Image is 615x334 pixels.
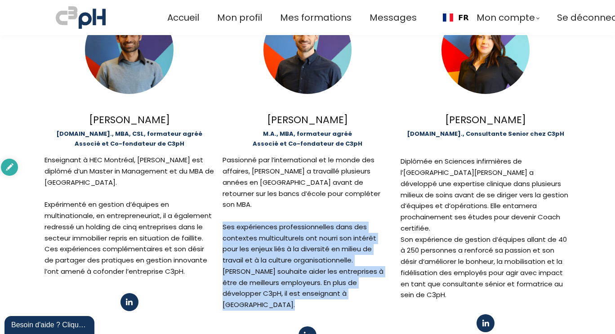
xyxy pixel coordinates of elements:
[443,13,469,22] a: FR
[56,129,202,148] b: [DOMAIN_NAME]., MBA, CSL, formateur agréé Associé et Co-fondateur de C3pH
[1,159,18,176] div: authoring options
[401,112,570,128] div: [PERSON_NAME]
[223,210,392,311] div: Ses expériences professionnelles dans des contextes multiculturels ont nourri son intérêt pour le...
[435,7,476,28] div: Language selected: Français
[253,129,362,148] b: M.A., MBA, formateur agréé Associé et Co-fondateur de C3pH
[45,112,214,128] div: [PERSON_NAME]
[167,10,199,25] a: Accueil
[223,155,392,210] div: Passionné par l’international et le monde des affaires, [PERSON_NAME] a travaillé plusieurs année...
[407,129,564,138] b: [DOMAIN_NAME]., Consultante Senior chez C3pH
[217,10,262,25] a: Mon profil
[401,234,570,301] div: Son expérience de gestion d’équipes allant de 40 à 250 personnes a renforcé sa passion et son dés...
[435,7,476,28] div: Language Switcher
[280,10,352,25] a: Mes formations
[45,155,214,277] div: Enseignant à HEC Montréal, [PERSON_NAME] est diplômé d’un Master in Management et du MBA de [...
[477,10,535,25] span: Mon compte
[56,4,106,31] img: a70bc7685e0efc0bd0b04b3506828469.jpeg
[223,112,392,128] div: [PERSON_NAME]
[401,156,570,234] div: Diplômée en Sciences infirmières de l’[GEOGRAPHIC_DATA][PERSON_NAME] a développé une expertise cl...
[443,13,453,22] img: Français flag
[4,314,96,334] iframe: chat widget
[370,10,417,25] a: Messages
